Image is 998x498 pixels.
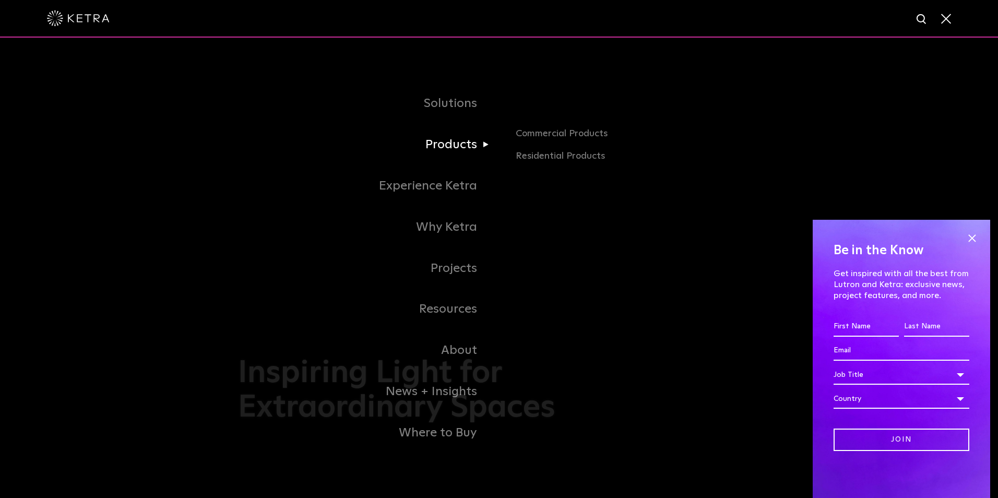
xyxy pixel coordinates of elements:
[47,10,110,26] img: ketra-logo-2019-white
[834,317,899,337] input: First Name
[238,207,499,248] a: Why Ketra
[834,365,969,385] div: Job Title
[834,429,969,451] input: Join
[834,241,969,260] h4: Be in the Know
[238,83,760,453] div: Navigation Menu
[238,412,499,454] a: Where to Buy
[834,341,969,361] input: Email
[834,389,969,409] div: Country
[516,126,760,149] a: Commercial Products
[238,289,499,330] a: Resources
[916,13,929,26] img: search icon
[238,83,499,124] a: Solutions
[834,268,969,301] p: Get inspired with all the best from Lutron and Ketra: exclusive news, project features, and more.
[516,149,760,164] a: Residential Products
[904,317,969,337] input: Last Name
[238,330,499,371] a: About
[238,248,499,289] a: Projects
[238,371,499,412] a: News + Insights
[238,124,499,165] a: Products
[238,165,499,207] a: Experience Ketra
